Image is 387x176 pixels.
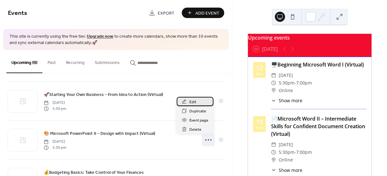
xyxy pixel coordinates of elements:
[295,148,296,156] span: -
[182,8,224,18] button: Add Event
[189,99,196,105] span: Edit
[44,130,155,137] span: 🎨 Microsoft PowerPoint II – Design with Impact (Virtual)
[279,167,302,173] span: Show more
[189,108,206,115] span: Duplicate
[44,145,66,150] span: 5:30 pm
[271,72,276,79] div: ​
[256,126,263,129] div: Nov
[271,156,276,164] div: ​
[158,10,174,16] span: Export
[44,169,144,176] a: 💰Budgeting Basics: Take Control of Your Finances
[256,72,263,75] div: Nov
[10,34,223,46] span: This site is currently using the free tier. to create more calendars, show more than 10 events an...
[271,141,276,148] div: ​
[6,50,42,73] button: Upcoming (9)
[87,32,113,41] a: Upgrade now
[279,72,293,79] span: [DATE]
[279,79,295,87] span: 5:30pm
[61,50,90,72] button: Recurring
[248,34,371,41] div: Upcoming events
[44,169,144,176] span: 💰Budgeting Basics: Take Control of Your Finances
[271,79,276,87] div: ​
[256,65,263,71] div: 12
[44,91,163,98] span: 🚀Starting Your Own Business – From Idea to Action (Virtual)
[279,97,302,104] span: Show more
[271,61,366,68] div: 🖥️Beginning Microsoft Word I (Virtual)
[44,130,155,137] a: 🎨 Microsoft PowerPoint II – Design with Impact (Virtual)
[271,148,276,156] div: ​
[296,148,312,156] span: 7:00pm
[44,106,66,111] span: 5:30 pm
[279,141,293,148] span: [DATE]
[44,100,66,106] span: [DATE]
[189,117,208,124] span: Event page
[279,148,295,156] span: 5:30pm
[271,167,302,173] button: ​Show more
[279,156,293,164] span: Online
[256,119,263,125] div: 19
[189,126,201,133] span: Delete
[271,97,302,104] button: ​Show more
[8,7,27,19] span: Events
[195,10,219,16] span: Add Event
[279,87,293,94] span: Online
[44,139,66,145] span: [DATE]
[271,87,276,94] div: ​
[42,50,61,72] button: Past
[295,79,296,87] span: -
[271,115,366,138] div: 📄Microsoft Word II – Intermediate Skills for Confident Document Creation (Virtual)
[44,91,163,98] a: 🚀Starting Your Own Business – From Idea to Action (Virtual)
[271,97,276,104] div: ​
[271,167,276,173] div: ​
[144,8,179,18] a: Export
[90,50,125,72] button: Submissions
[296,79,312,87] span: 7:00pm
